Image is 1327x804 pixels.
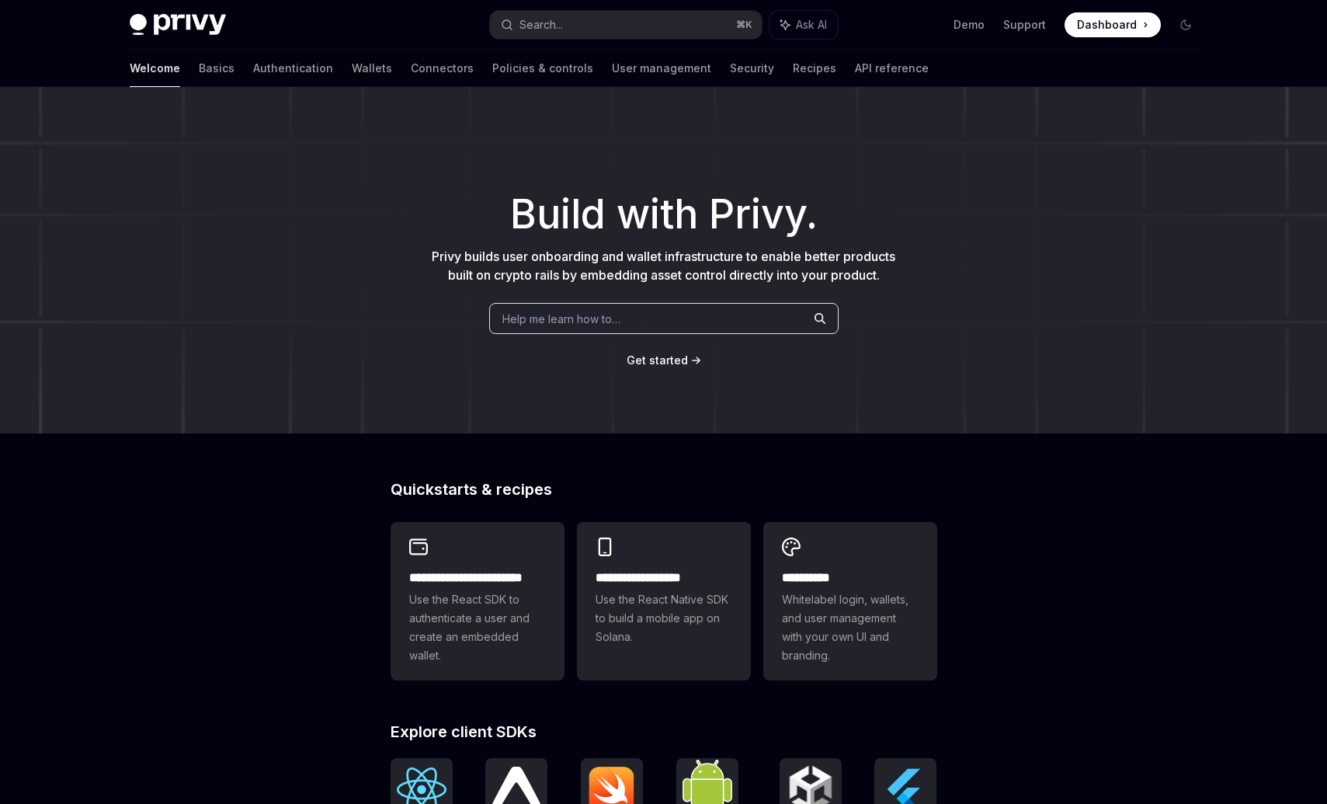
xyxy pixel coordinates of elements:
a: Connectors [411,50,474,87]
span: Quickstarts & recipes [391,482,552,497]
span: Get started [627,353,688,367]
a: **** **** **** ***Use the React Native SDK to build a mobile app on Solana. [577,522,751,680]
img: dark logo [130,14,226,36]
span: Privy builds user onboarding and wallet infrastructure to enable better products built on crypto ... [432,249,895,283]
a: User management [612,50,711,87]
button: Ask AI [769,11,838,39]
button: Toggle dark mode [1173,12,1198,37]
a: Dashboard [1065,12,1161,37]
span: ⌘ K [736,19,752,31]
a: Authentication [253,50,333,87]
a: Policies & controls [492,50,593,87]
a: Wallets [352,50,392,87]
a: **** *****Whitelabel login, wallets, and user management with your own UI and branding. [763,522,937,680]
a: Basics [199,50,234,87]
span: Dashboard [1077,17,1137,33]
a: Security [730,50,774,87]
span: Use the React SDK to authenticate a user and create an embedded wallet. [409,590,546,665]
a: API reference [855,50,929,87]
a: Get started [627,353,688,368]
span: Build with Privy. [510,200,818,228]
span: Use the React Native SDK to build a mobile app on Solana. [596,590,732,646]
span: Help me learn how to… [502,311,620,327]
a: Demo [954,17,985,33]
button: Search...⌘K [490,11,762,39]
span: Ask AI [796,17,827,33]
a: Welcome [130,50,180,87]
div: Search... [519,16,563,34]
span: Whitelabel login, wallets, and user management with your own UI and branding. [782,590,919,665]
span: Explore client SDKs [391,724,537,740]
a: Support [1003,17,1046,33]
a: Recipes [793,50,836,87]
